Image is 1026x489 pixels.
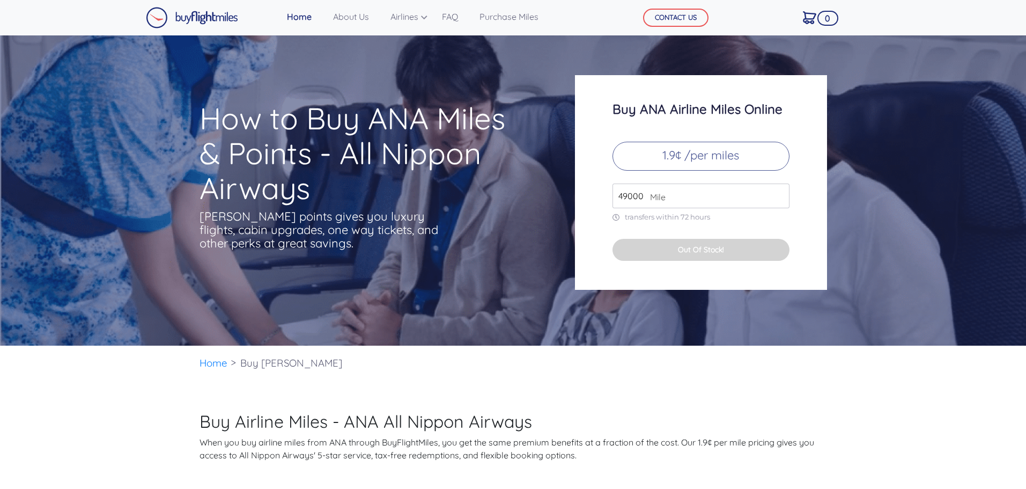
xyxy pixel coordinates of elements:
h2: Buy Airline Miles - ANA All Nippon Airways [200,411,827,432]
a: Buy Flight Miles Logo [146,4,238,31]
a: Home [283,6,316,27]
span: Mile [645,191,666,203]
h3: Buy ANA Airline Miles Online [612,102,789,116]
a: FAQ [438,6,462,27]
img: Cart [803,11,816,24]
a: About Us [329,6,373,27]
a: Airlines [386,6,425,27]
p: transfers within 72 hours [612,213,789,222]
a: Home [200,356,227,369]
a: 0 [799,6,821,28]
h1: How to Buy ANA Miles & Points - All Nippon Airways [200,101,533,206]
span: 0 [817,11,838,26]
p: When you buy airline miles from ANA through BuyFlightMiles, you get the same premium benefits at ... [200,436,827,462]
button: Out Of Stock! [612,239,789,261]
p: [PERSON_NAME] points gives you luxury flights, cabin upgrades, one way tickets, and other perks a... [200,210,441,250]
img: Buy Flight Miles Logo [146,7,238,28]
a: Purchase Miles [475,6,543,27]
p: 1.9¢ /per miles [612,142,789,171]
li: Buy [PERSON_NAME] [235,346,348,381]
button: CONTACT US [643,9,708,27]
